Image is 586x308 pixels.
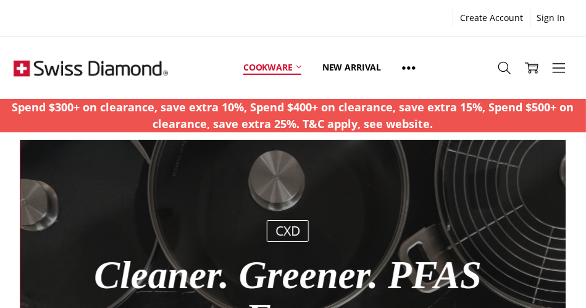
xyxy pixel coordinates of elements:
[233,40,312,95] a: Cookware
[312,40,391,95] a: New arrival
[530,9,572,27] a: Sign In
[453,9,530,27] a: Create Account
[267,220,309,242] div: CXD
[7,99,580,132] p: Spend $300+ on clearance, save extra 10%, Spend $400+ on clearance, save extra 15%, Spend $500+ o...
[14,37,168,99] img: Free Shipping On Every Order
[391,40,426,96] a: Show All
